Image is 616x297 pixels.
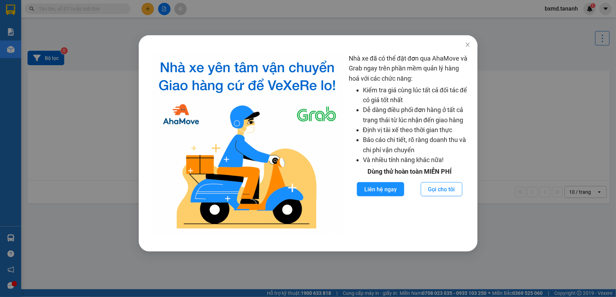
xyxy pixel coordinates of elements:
li: Kiểm tra giá cùng lúc tất cả đối tác để có giá tốt nhất [363,85,470,105]
span: Liên hệ ngay [364,185,397,194]
img: logo [151,54,343,234]
button: Close [457,35,477,55]
li: Dễ dàng điều phối đơn hàng ở tất cả trạng thái từ lúc nhận đến giao hàng [363,105,470,125]
div: Nhà xe đã có thể đặt đơn qua AhaMove và Grab ngay trên phần mềm quản lý hàng hoá với các chức năng: [348,54,470,234]
span: Gọi cho tôi [428,185,455,194]
div: Dùng thử hoàn toàn MIỄN PHÍ [348,167,470,177]
span: close [465,42,470,48]
button: Gọi cho tôi [420,182,462,196]
button: Liên hệ ngay [357,182,404,196]
li: Định vị tài xế theo thời gian thực [363,125,470,135]
li: Báo cáo chi tiết, rõ ràng doanh thu và chi phí vận chuyển [363,135,470,155]
li: Và nhiều tính năng khác nữa! [363,155,470,165]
